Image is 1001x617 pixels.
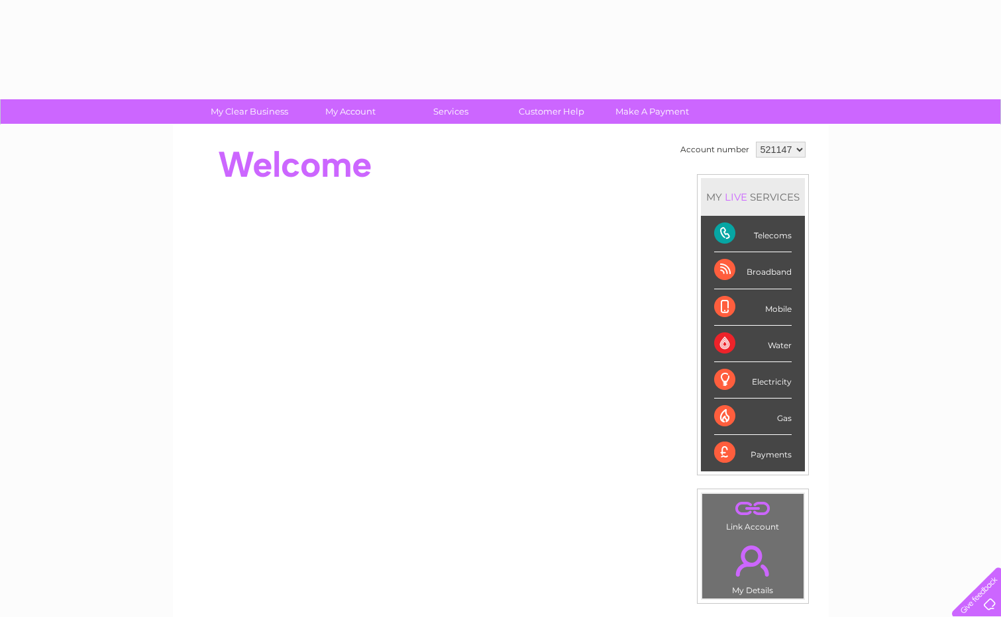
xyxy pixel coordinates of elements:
[714,216,792,252] div: Telecoms
[706,497,800,520] a: .
[702,534,804,599] td: My Details
[714,289,792,326] div: Mobile
[706,538,800,584] a: .
[714,435,792,471] div: Payments
[598,99,707,124] a: Make A Payment
[714,252,792,289] div: Broadband
[722,191,750,203] div: LIVE
[677,138,753,161] td: Account number
[497,99,606,124] a: Customer Help
[702,493,804,535] td: Link Account
[714,326,792,362] div: Water
[714,399,792,435] div: Gas
[714,362,792,399] div: Electricity
[701,178,805,216] div: MY SERVICES
[396,99,505,124] a: Services
[195,99,304,124] a: My Clear Business
[295,99,405,124] a: My Account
